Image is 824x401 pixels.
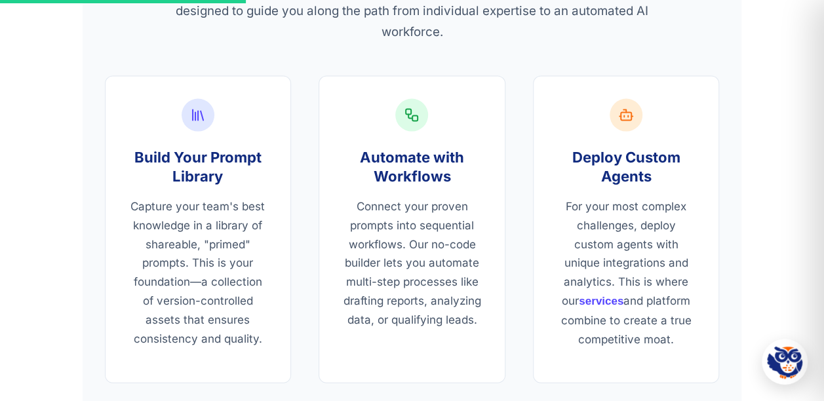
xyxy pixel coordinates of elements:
p: Capture your team's best knowledge in a library of shareable, "primed" prompts. This is your foun... [128,197,268,349]
h3: Automate with Workflows [342,148,482,185]
a: services [579,295,623,307]
p: Connect your proven prompts into sequential workflows. Our no-code builder lets you automate mult... [342,197,482,330]
img: Hootie - PromptOwl AI Assistant [767,344,802,379]
h3: Build Your Prompt Library [128,148,268,185]
h3: Deploy Custom Agents [556,148,696,185]
p: For your most complex challenges, deploy custom agents with unique integrations and analytics. Th... [556,197,696,349]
